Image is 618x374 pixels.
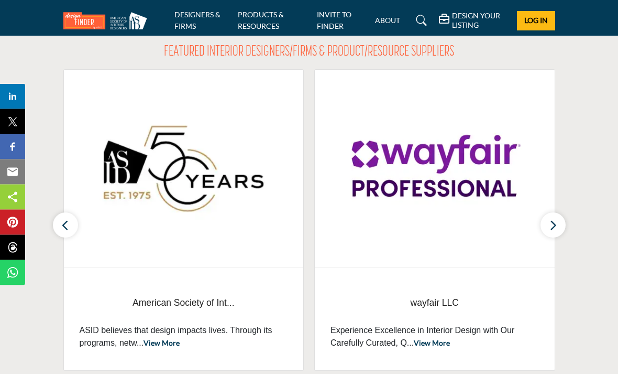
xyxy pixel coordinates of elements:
[317,10,351,30] a: INVITE TO FINDER
[330,290,539,317] a: wayfair LLC
[80,290,288,317] span: American Society of Interior Designers
[63,12,152,29] img: Site Logo
[524,16,548,25] span: Log In
[174,10,220,30] a: DESIGNERS & FIRMS
[406,12,434,29] a: Search
[64,70,304,268] img: American Society of Interior Designers
[452,11,509,30] h5: DESIGN YOUR LISTING
[517,11,555,30] button: Log In
[330,296,539,310] span: wayfair LLC
[238,10,284,30] a: PRODUCTS & RESOURCES
[80,296,288,310] span: American Society of Int...
[315,70,555,268] img: wayfair LLC
[375,16,400,25] a: ABOUT
[414,339,450,348] a: View More
[80,290,288,317] a: American Society of Int...
[164,44,454,62] h2: FEATURED INTERIOR DESIGNERS/FIRMS & PRODUCT/RESOURCE SUPPLIERS
[144,339,180,348] a: View More
[80,325,288,350] p: ASID believes that design impacts lives. Through its programs, netw...
[439,11,509,30] div: DESIGN YOUR LISTING
[330,325,539,350] p: Experience Excellence in Interior Design with Our Carefully Curated, Q...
